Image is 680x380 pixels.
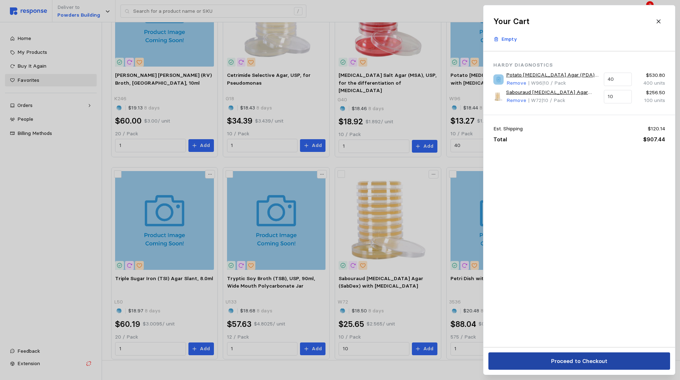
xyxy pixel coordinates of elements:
a: Sabouraud [MEDICAL_DATA] Agar (SabDex) with [MEDICAL_DATA] [506,89,599,96]
img: w72_1.jpg [493,91,504,102]
span: | W96 [528,80,542,86]
p: $907.44 [643,135,665,144]
p: Proceed to Checkout [551,357,607,365]
p: Est. Shipping [493,125,523,133]
span: | W72 [528,97,541,103]
p: $530.80 [637,72,665,79]
p: Remove [506,97,526,104]
p: Total [493,135,507,144]
a: Potato [MEDICAL_DATA] Agar (PDA) with [MEDICAL_DATA] (TA) [506,71,599,79]
input: Qty [608,90,628,103]
button: Remove [506,96,527,105]
span: | 10 / Pack [541,97,565,103]
input: Qty [608,73,628,86]
p: 100 units [637,97,665,104]
p: Hardy Diagnostics [493,61,665,69]
p: $256.50 [637,89,665,97]
p: 400 units [637,79,665,87]
img: w96_1.jpg [493,74,504,85]
h2: Your Cart [493,16,529,27]
p: $120.14 [647,125,665,133]
p: Remove [506,79,526,87]
button: Proceed to Checkout [488,352,670,370]
span: | 10 / Pack [542,80,566,86]
button: Empty [489,33,521,46]
button: Remove [506,79,527,87]
p: Empty [501,35,517,43]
